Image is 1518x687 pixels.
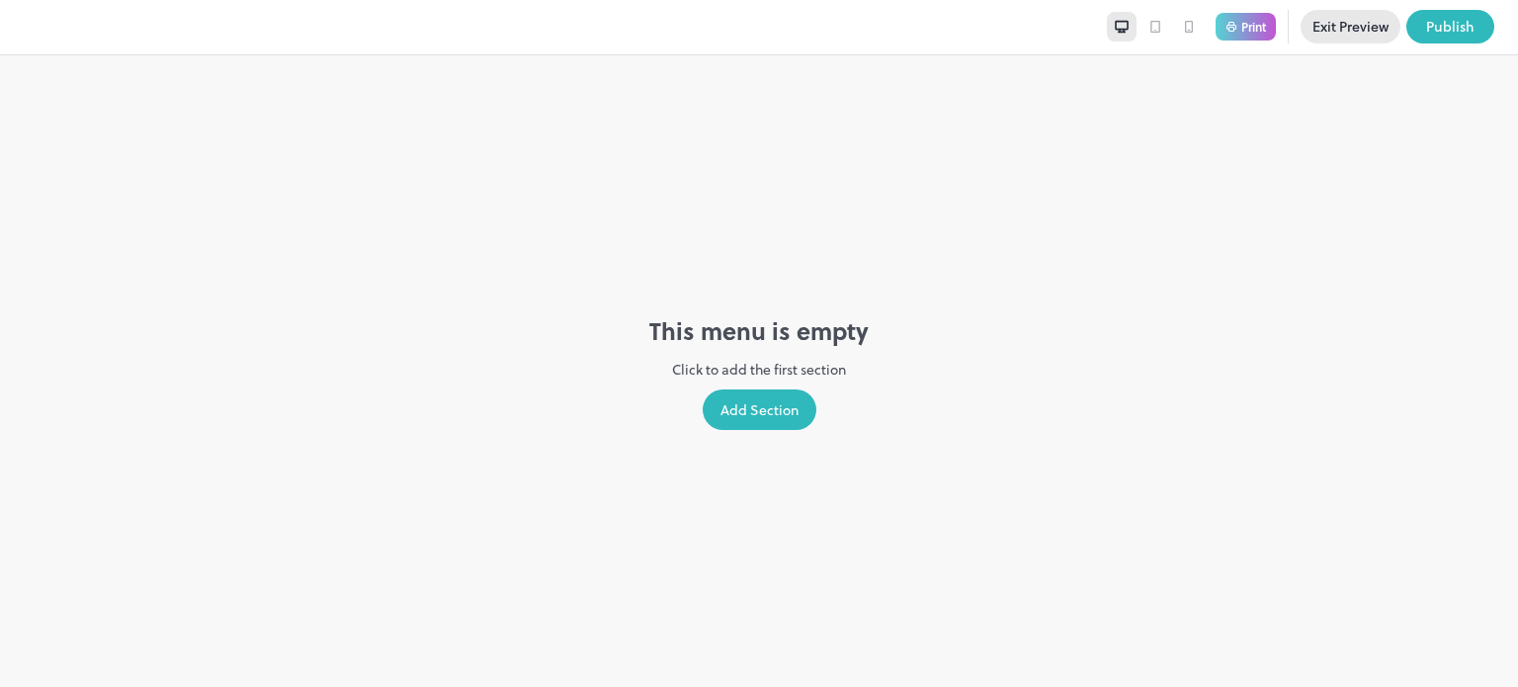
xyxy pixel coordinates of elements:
h6: This menu is empty [649,313,869,349]
div: Publish [1426,16,1475,38]
button: Publish [1406,10,1494,43]
p: Print [1241,21,1266,33]
p: Click to add the first section [672,359,846,380]
div: Add Section [703,389,816,430]
button: Exit Preview [1301,10,1400,43]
